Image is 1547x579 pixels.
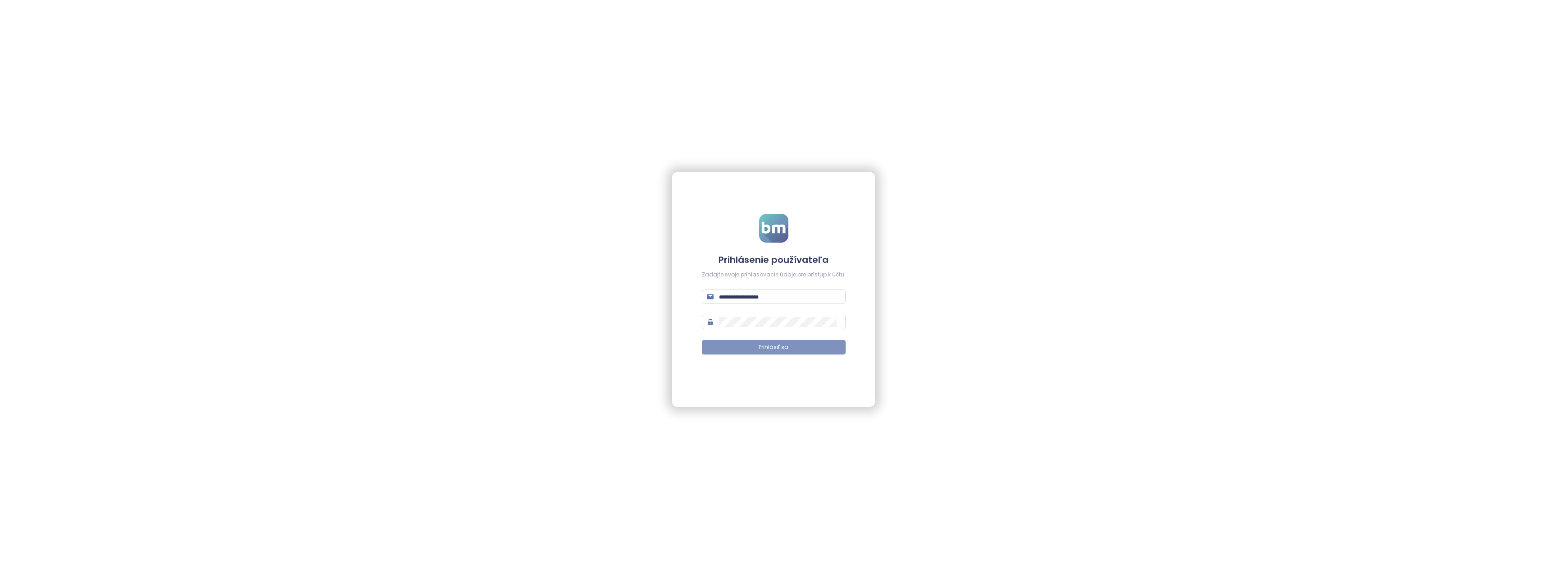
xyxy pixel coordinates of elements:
[702,340,846,354] button: Prihlásiť sa
[759,214,788,243] img: logo
[707,319,714,325] span: lock
[707,294,714,300] span: mail
[702,271,846,279] div: Zadajte svoje prihlasovacie údaje pre prístup k účtu.
[759,343,788,352] span: Prihlásiť sa
[702,253,846,266] h4: Prihlásenie používateľa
